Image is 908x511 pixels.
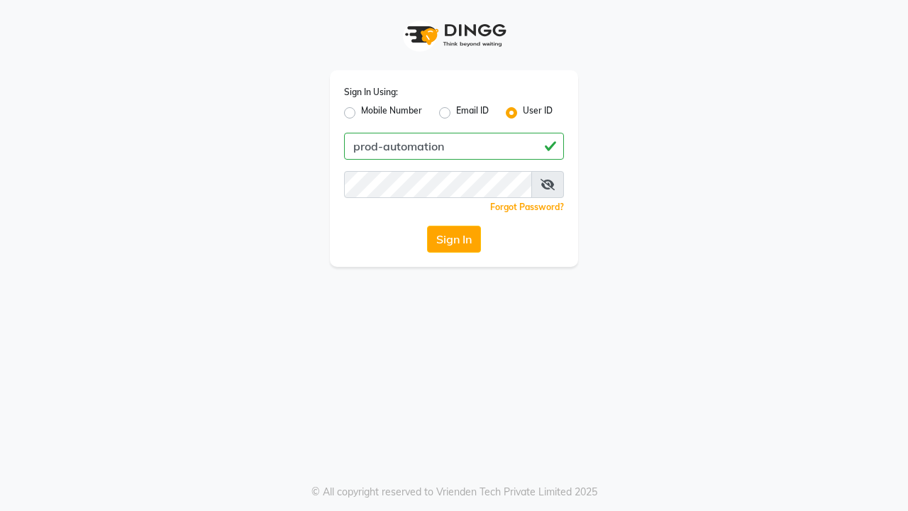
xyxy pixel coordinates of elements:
[361,104,422,121] label: Mobile Number
[456,104,489,121] label: Email ID
[490,202,564,212] a: Forgot Password?
[397,14,511,56] img: logo1.svg
[344,86,398,99] label: Sign In Using:
[523,104,553,121] label: User ID
[344,133,564,160] input: Username
[427,226,481,253] button: Sign In
[344,171,532,198] input: Username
